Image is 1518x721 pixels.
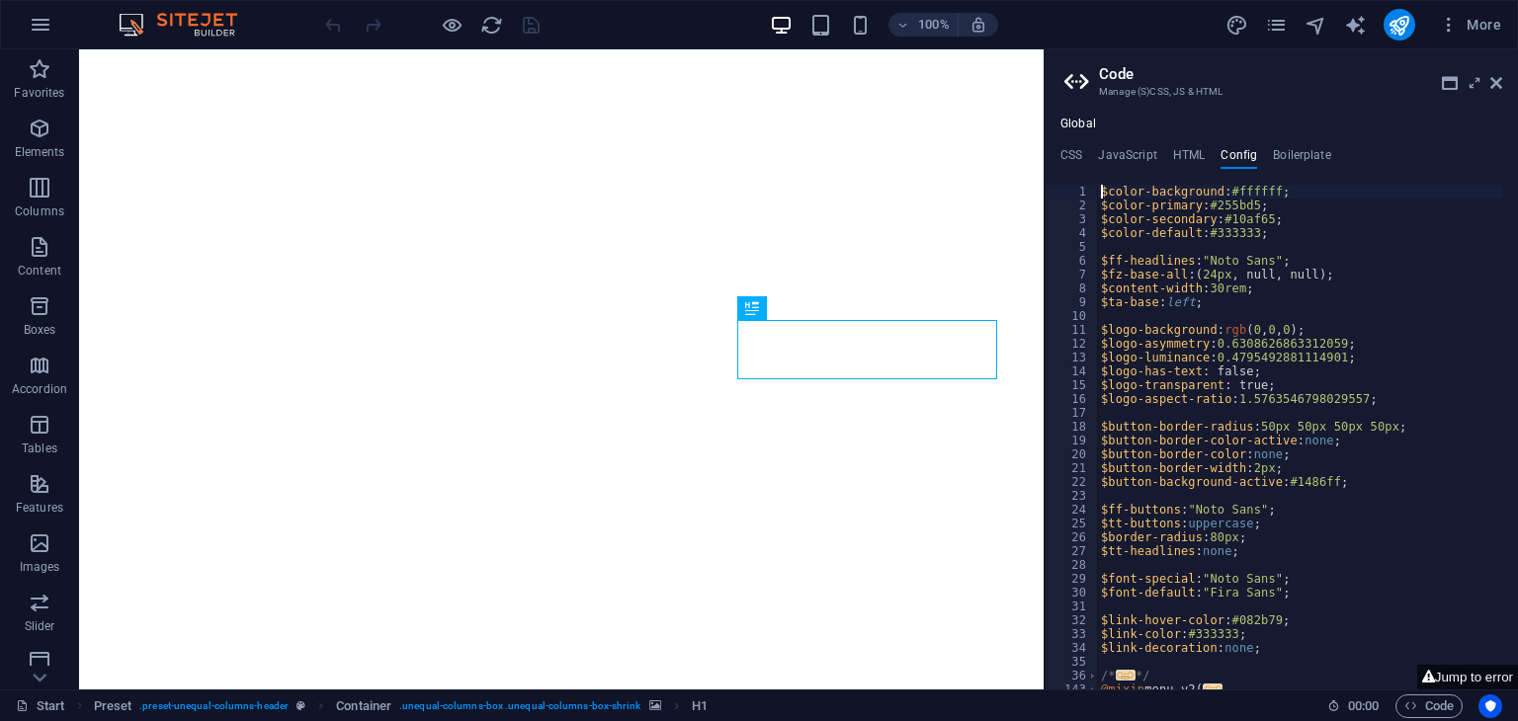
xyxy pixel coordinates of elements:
[1046,378,1099,392] div: 15
[1046,185,1099,199] div: 1
[22,441,57,456] p: Tables
[1478,694,1502,718] button: Usercentrics
[1225,14,1248,37] i: Design (Ctrl+Alt+Y)
[1046,240,1099,254] div: 5
[1046,558,1099,572] div: 28
[1098,148,1156,170] h4: JavaScript
[14,85,64,101] p: Favorites
[139,694,289,718] span: . preset-unequal-columns-header
[1046,226,1099,240] div: 4
[1404,694,1454,718] span: Code
[25,618,55,634] p: Slider
[1348,694,1379,718] span: 00 00
[1395,694,1463,718] button: Code
[15,144,65,160] p: Elements
[918,13,950,37] h6: 100%
[336,694,391,718] span: Click to select. Double-click to edit
[24,322,56,338] p: Boxes
[692,694,708,718] span: Click to select. Double-click to edit
[1046,406,1099,420] div: 17
[1046,434,1099,447] div: 19
[1388,14,1410,37] i: Publish
[1305,13,1328,37] button: navigator
[649,700,661,711] i: This element contains a background
[1173,148,1206,170] h4: HTML
[1060,117,1096,132] h4: Global
[1046,669,1099,682] div: 36
[1046,447,1099,461] div: 20
[1046,530,1099,544] div: 26
[1046,309,1099,323] div: 10
[1305,14,1327,37] i: Navigator
[296,700,305,711] i: This element is a customizable preset
[1439,15,1501,35] span: More
[479,13,503,37] button: reload
[20,559,60,575] p: Images
[1046,323,1099,337] div: 11
[1099,65,1502,83] h2: Code
[94,694,708,718] nav: breadcrumb
[1384,9,1415,40] button: publish
[1046,392,1099,406] div: 16
[94,694,132,718] span: Click to select. Double-click to edit
[18,263,61,279] p: Content
[1273,148,1331,170] h4: Boilerplate
[1046,420,1099,434] div: 18
[399,694,640,718] span: . unequal-columns-box .unequal-columns-box-shrink
[1221,148,1257,170] h4: Config
[1265,13,1289,37] button: pages
[480,14,503,37] i: Reload page
[1046,489,1099,503] div: 23
[1265,14,1288,37] i: Pages (Ctrl+Alt+S)
[1046,212,1099,226] div: 3
[1046,655,1099,669] div: 35
[1046,503,1099,517] div: 24
[12,381,67,397] p: Accordion
[1362,698,1365,713] span: :
[1046,572,1099,586] div: 29
[1046,337,1099,351] div: 12
[440,13,464,37] button: Click here to leave preview mode and continue editing
[1046,600,1099,613] div: 31
[1046,295,1099,309] div: 9
[1046,461,1099,475] div: 21
[1431,9,1509,40] button: More
[1046,199,1099,212] div: 2
[1046,268,1099,281] div: 7
[1046,544,1099,558] div: 27
[1225,13,1249,37] button: design
[1417,665,1518,689] button: Jump to error
[1046,641,1099,655] div: 34
[888,13,959,37] button: 100%
[1046,351,1099,364] div: 13
[1046,682,1099,696] div: 143
[1046,627,1099,641] div: 33
[1099,83,1463,101] h3: Manage (S)CSS, JS & HTML
[16,694,65,718] a: Click to cancel selection. Double-click to open Pages
[970,16,987,34] i: On resize automatically adjust zoom level to fit chosen device.
[16,500,63,516] p: Features
[1046,364,1099,378] div: 14
[1046,254,1099,268] div: 6
[1046,281,1099,295] div: 8
[1046,517,1099,530] div: 25
[1060,148,1082,170] h4: CSS
[1046,613,1099,627] div: 32
[1327,694,1380,718] h6: Session time
[1344,13,1368,37] button: text_generator
[114,13,262,37] img: Editor Logo
[1046,475,1099,489] div: 22
[1344,14,1367,37] i: AI Writer
[15,203,64,219] p: Columns
[1046,586,1099,600] div: 30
